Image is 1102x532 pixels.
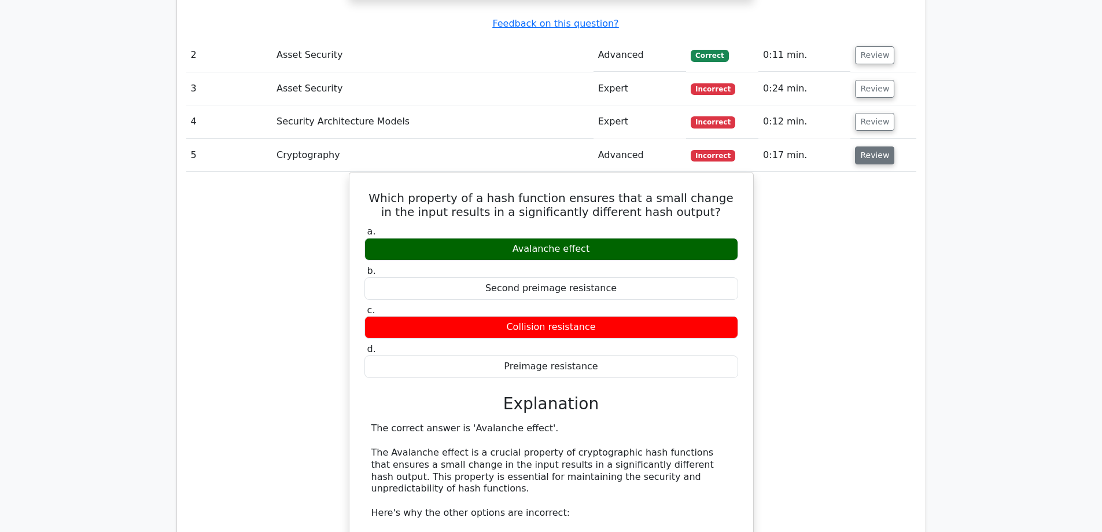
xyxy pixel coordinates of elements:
[272,39,594,72] td: Asset Security
[691,150,735,162] span: Incorrect
[186,139,272,172] td: 5
[855,113,894,131] button: Review
[855,80,894,98] button: Review
[855,146,894,164] button: Review
[367,226,376,237] span: a.
[186,105,272,138] td: 4
[758,72,850,105] td: 0:24 min.
[492,18,618,29] a: Feedback on this question?
[855,46,894,64] button: Review
[364,355,738,378] div: Preimage resistance
[272,72,594,105] td: Asset Security
[594,139,687,172] td: Advanced
[594,72,687,105] td: Expert
[758,139,850,172] td: 0:17 min.
[186,39,272,72] td: 2
[367,343,376,354] span: d.
[367,304,375,315] span: c.
[594,105,687,138] td: Expert
[364,316,738,339] div: Collision resistance
[363,191,739,219] h5: Which property of a hash function ensures that a small change in the input results in a significa...
[691,116,735,128] span: Incorrect
[758,105,850,138] td: 0:12 min.
[367,265,376,276] span: b.
[364,277,738,300] div: Second preimage resistance
[691,50,728,61] span: Correct
[371,394,731,414] h3: Explanation
[594,39,687,72] td: Advanced
[691,83,735,95] span: Incorrect
[272,105,594,138] td: Security Architecture Models
[758,39,850,72] td: 0:11 min.
[272,139,594,172] td: Cryptography
[364,238,738,261] div: Avalanche effect
[186,72,272,105] td: 3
